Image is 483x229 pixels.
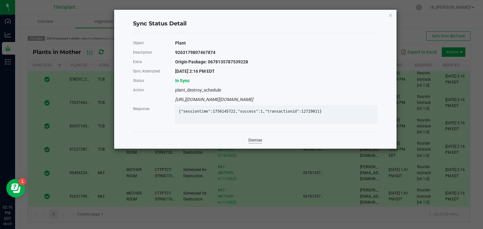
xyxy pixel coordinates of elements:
div: Status [128,76,171,85]
div: Origin Package: 0678135787539228 [170,57,382,67]
span: In Sync [175,78,190,83]
a: Dismiss [248,138,262,143]
div: Response [128,104,171,114]
button: Close [388,11,393,19]
div: Description [128,48,171,57]
div: 9263179807467874 [170,48,382,57]
div: [DATE] 2:16 PM EDT [170,67,382,76]
div: Plant [170,38,382,48]
div: plant_destroy_schedule [170,85,382,95]
div: Extra [128,57,171,67]
iframe: Resource center [6,179,25,198]
iframe: Resource center unread badge [19,178,26,185]
h4: Sync Status Detail [133,20,378,28]
div: Object [128,38,171,48]
div: Action [128,85,171,95]
div: {"sessiontime":1756145722,"success":1,"transactionid":12729011} [174,109,379,114]
div: [URL][DOMAIN_NAME][DOMAIN_NAME] [170,95,382,104]
div: Sync Attempted [128,67,171,76]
